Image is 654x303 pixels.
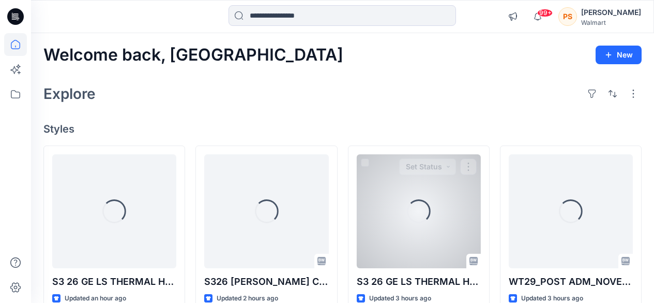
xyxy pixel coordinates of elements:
[596,46,642,64] button: New
[581,19,641,26] div: Walmart
[43,46,343,65] h2: Welcome back, [GEOGRAPHIC_DATA]
[357,275,481,289] p: S3 26 GE LS THERMAL HENLEY SELF HEM-(REG)_(Parallel Knit Jersey)-Opt-2
[43,85,96,102] h2: Explore
[537,9,553,17] span: 99+
[509,275,633,289] p: WT29_POST ADM_NOVELTY PUFF SLV TOP
[52,275,176,289] p: S3 26 GE LS THERMAL HENLEY SELF HEM-(REG)_(2Miss Waffle)-Opt-1
[43,123,642,135] h4: Styles
[204,275,328,289] p: S326 [PERSON_NAME] CREW-REG_(2Miss Waffle)-Opt-2
[581,6,641,19] div: [PERSON_NAME]
[558,7,577,26] div: PS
